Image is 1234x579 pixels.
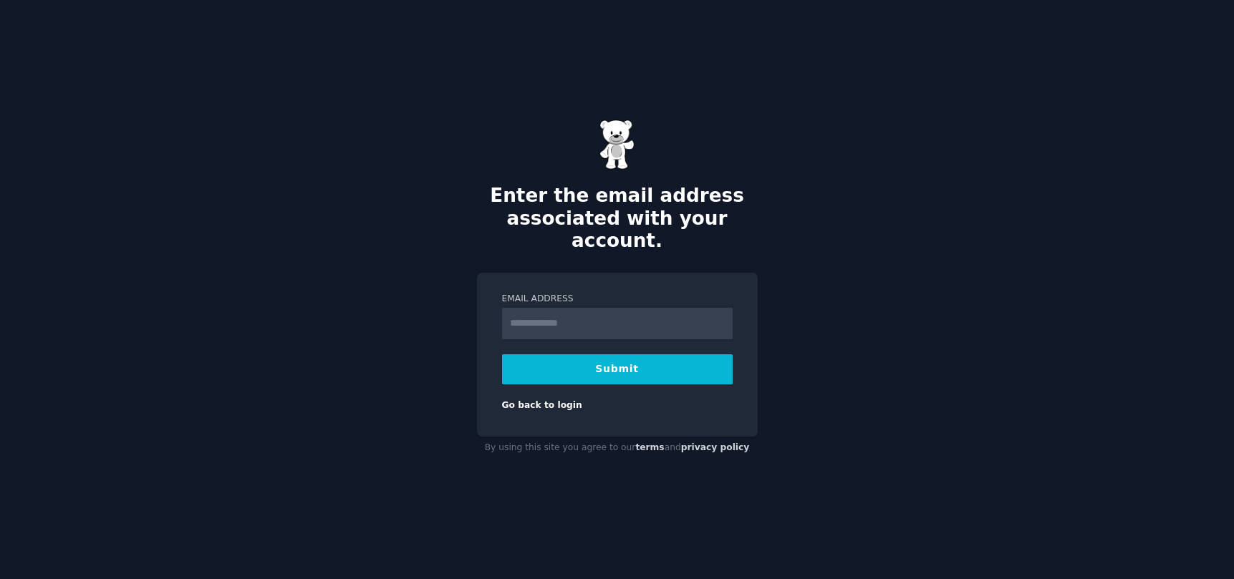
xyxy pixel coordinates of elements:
[635,442,664,452] a: terms
[477,185,758,253] h2: Enter the email address associated with your account.
[502,293,733,306] label: Email Address
[599,120,635,170] img: Gummy Bear
[502,354,733,384] button: Submit
[477,437,758,459] div: By using this site you agree to our and
[681,442,750,452] a: privacy policy
[502,400,582,410] a: Go back to login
